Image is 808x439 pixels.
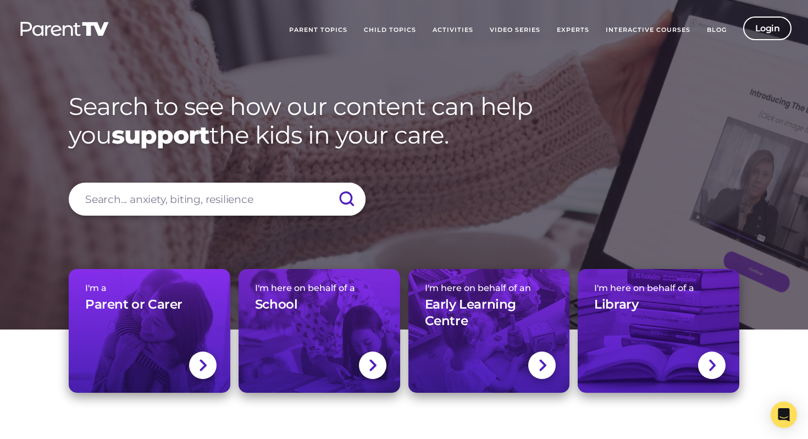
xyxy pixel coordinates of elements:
span: I'm a [85,283,214,293]
a: Child Topics [356,17,424,44]
img: svg+xml;base64,PHN2ZyBlbmFibGUtYmFja2dyb3VuZD0ibmV3IDAgMCAxNC44IDI1LjciIHZpZXdCb3g9IjAgMCAxNC44ID... [368,358,377,372]
span: I'm here on behalf of a [594,283,723,293]
a: Video Series [482,17,549,44]
input: Submit [327,183,366,216]
span: I'm here on behalf of a [255,283,384,293]
a: Activities [424,17,482,44]
a: I'm here on behalf of anEarly Learning Centre [408,269,570,393]
img: svg+xml;base64,PHN2ZyBlbmFibGUtYmFja2dyb3VuZD0ibmV3IDAgMCAxNC44IDI1LjciIHZpZXdCb3g9IjAgMCAxNC44ID... [198,358,207,372]
a: Login [743,17,792,40]
img: parenttv-logo-white.4c85aaf.svg [19,21,110,37]
a: Experts [549,17,597,44]
h1: Search to see how our content can help you the kids in your care. [69,92,739,150]
strong: support [112,120,209,150]
a: I'm here on behalf of aLibrary [578,269,739,393]
h3: Library [594,297,638,313]
a: Interactive Courses [597,17,699,44]
a: Parent Topics [281,17,356,44]
input: Search... anxiety, biting, resilience [69,183,366,216]
span: I'm here on behalf of an [425,283,554,293]
img: svg+xml;base64,PHN2ZyBlbmFibGUtYmFja2dyb3VuZD0ibmV3IDAgMCAxNC44IDI1LjciIHZpZXdCb3g9IjAgMCAxNC44ID... [538,358,546,372]
h3: School [255,297,298,313]
a: Blog [699,17,735,44]
img: svg+xml;base64,PHN2ZyBlbmFibGUtYmFja2dyb3VuZD0ibmV3IDAgMCAxNC44IDI1LjciIHZpZXdCb3g9IjAgMCAxNC44ID... [708,358,716,372]
a: I'm aParent or Carer [69,269,230,393]
div: Open Intercom Messenger [771,402,797,428]
a: I'm here on behalf of aSchool [239,269,400,393]
h3: Early Learning Centre [425,297,554,330]
h3: Parent or Carer [85,297,182,313]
